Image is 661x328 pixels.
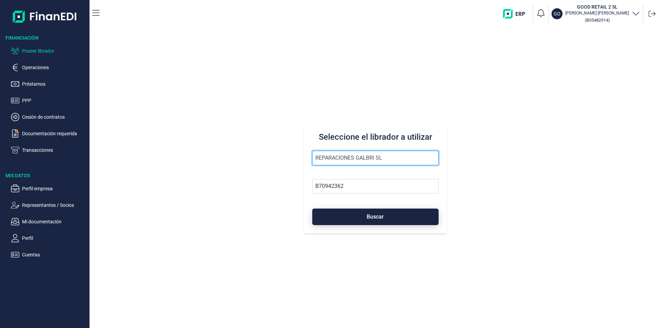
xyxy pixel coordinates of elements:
[22,63,87,72] p: Operaciones
[22,201,87,209] p: Representantes / Socios
[312,209,439,225] button: Buscar
[503,9,530,19] img: erp
[22,96,87,105] p: PPP
[11,218,87,226] button: Mi documentación
[367,214,384,219] span: Buscar
[565,10,629,16] p: [PERSON_NAME] [PERSON_NAME]
[11,251,87,259] button: Cuentas
[22,146,87,154] p: Transacciones
[312,179,439,193] input: Busque por NIF
[22,184,87,193] p: Perfil empresa
[11,80,87,88] button: Préstamos
[22,129,87,138] p: Documentación requerida
[11,184,87,193] button: Perfil empresa
[11,146,87,154] button: Transacciones
[22,218,87,226] p: Mi documentación
[13,6,77,28] img: Logo de aplicación
[554,10,560,17] p: GO
[22,80,87,88] p: Préstamos
[22,113,87,121] p: Cesión de contratos
[11,201,87,209] button: Representantes / Socios
[22,251,87,259] p: Cuentas
[585,18,610,23] small: Copiar cif
[11,129,87,138] button: Documentación requerida
[552,3,640,24] button: GOGOOD RETAIL 2 SL[PERSON_NAME] [PERSON_NAME](B05482914)
[11,113,87,121] button: Cesión de contratos
[22,234,87,242] p: Perfil
[312,131,439,142] h3: Seleccione el librador a utilizar
[312,151,439,165] input: Seleccione la razón social
[11,96,87,105] button: PPP
[565,3,629,10] h3: GOOD RETAIL 2 SL
[11,47,87,55] button: Poseer librador
[11,234,87,242] button: Perfil
[22,47,87,55] p: Poseer librador
[11,63,87,72] button: Operaciones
